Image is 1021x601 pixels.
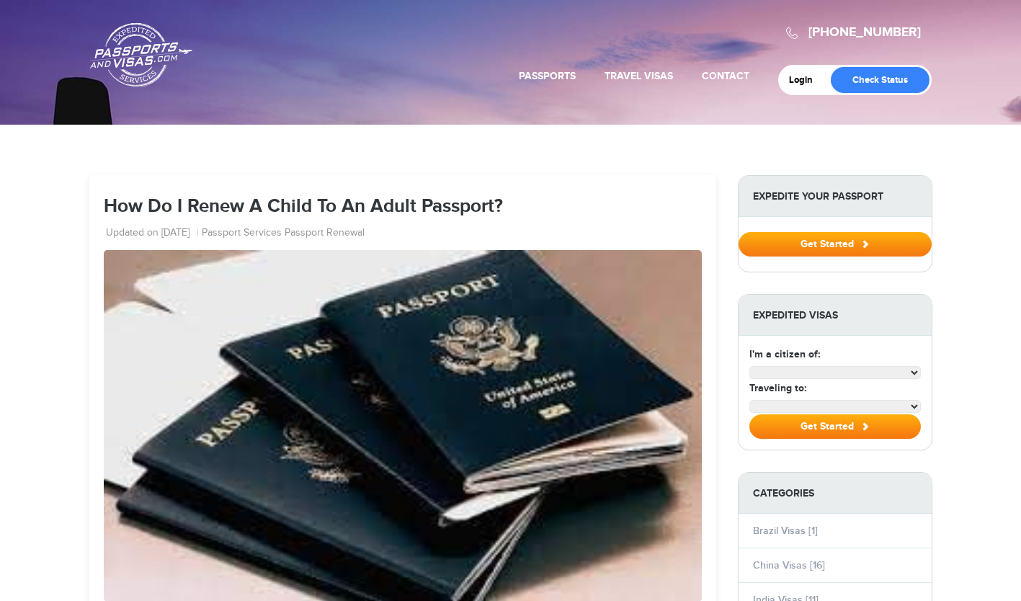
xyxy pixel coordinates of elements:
[519,70,576,82] a: Passports
[90,22,192,87] a: Passports & [DOMAIN_NAME]
[749,380,806,396] label: Traveling to:
[739,176,932,217] strong: Expedite Your Passport
[104,197,702,218] h1: How Do I Renew A Child To An Adult Passport?
[739,473,932,514] strong: Categories
[753,559,825,571] a: China Visas [16]
[702,70,749,82] a: Contact
[831,67,929,93] a: Check Status
[739,295,932,336] strong: Expedited Visas
[739,232,932,257] button: Get Started
[106,226,199,241] li: Updated on [DATE]
[202,226,282,241] a: Passport Services
[789,74,823,86] a: Login
[285,226,365,241] a: Passport Renewal
[808,25,921,40] a: [PHONE_NUMBER]
[749,347,820,362] label: I'm a citizen of:
[753,525,818,537] a: Brazil Visas [1]
[605,70,673,82] a: Travel Visas
[739,238,932,249] a: Get Started
[749,414,921,439] button: Get Started
[104,250,702,601] img: download__7__-_28de80_-_2186b91805bf8f87dc4281b6adbed06c6a56d5ae.jpg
